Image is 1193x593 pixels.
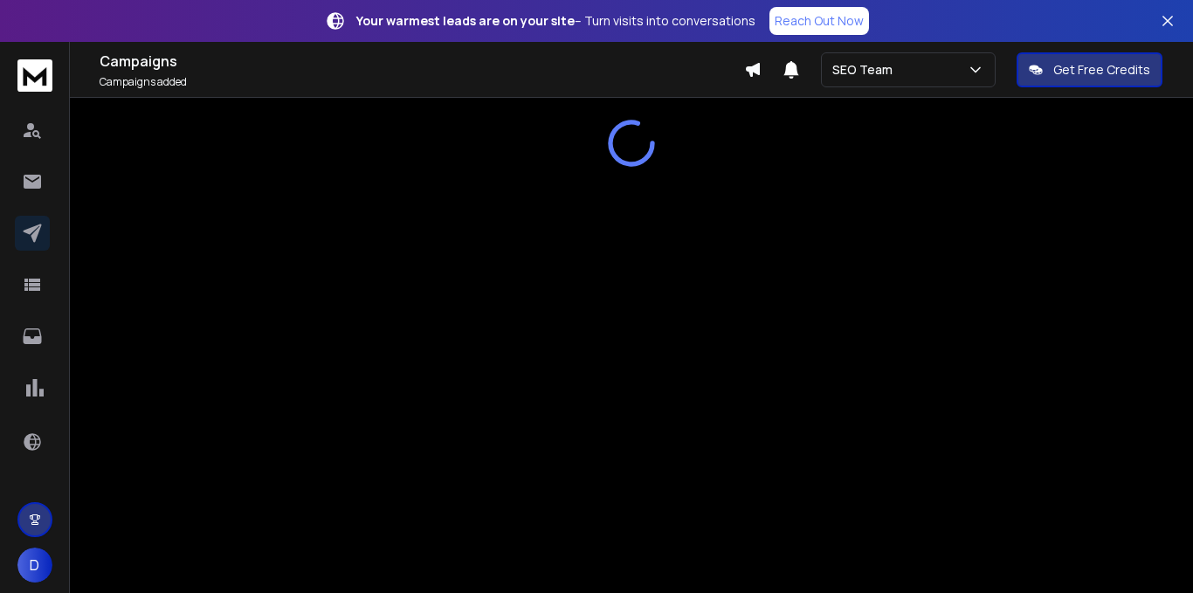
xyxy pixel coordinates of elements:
h1: Campaigns [100,51,744,72]
img: logo [17,59,52,92]
button: D [17,548,52,583]
a: Reach Out Now [769,7,869,35]
p: – Turn visits into conversations [356,12,755,30]
p: Get Free Credits [1053,61,1150,79]
p: Campaigns added [100,75,744,89]
strong: Your warmest leads are on your site [356,12,575,29]
p: SEO Team [832,61,900,79]
button: Get Free Credits [1017,52,1162,87]
p: Reach Out Now [775,12,864,30]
